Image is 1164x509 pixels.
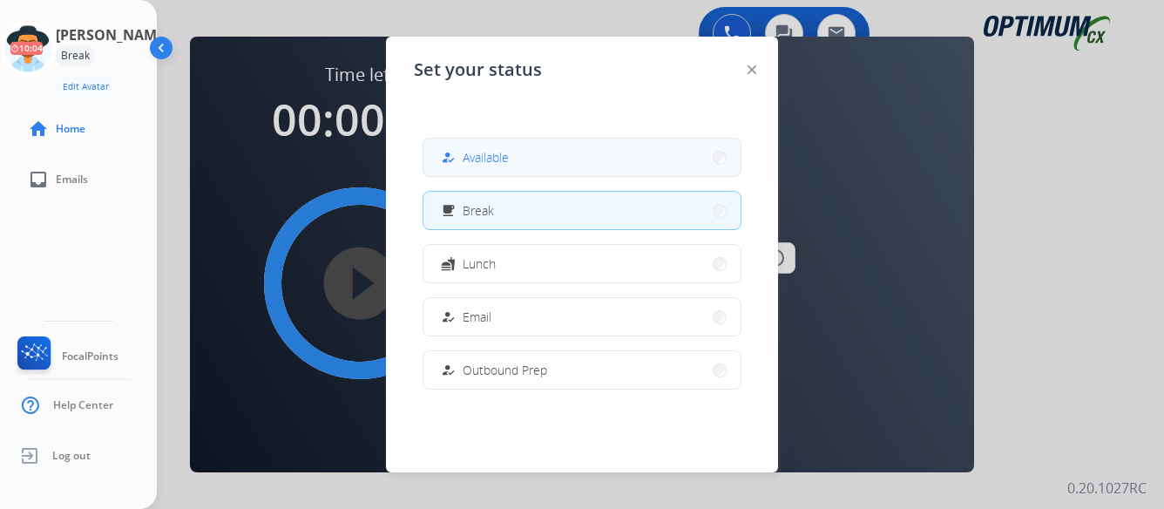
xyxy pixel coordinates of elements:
[423,192,741,229] button: Break
[748,65,756,74] img: close-button
[56,77,116,97] button: Edit Avatar
[56,173,88,187] span: Emails
[53,398,113,412] span: Help Center
[463,201,494,220] span: Break
[56,24,169,45] h3: [PERSON_NAME]
[463,254,496,273] span: Lunch
[423,245,741,282] button: Lunch
[52,449,91,463] span: Log out
[441,363,456,377] mat-icon: how_to_reg
[14,336,118,377] a: FocalPoints
[423,298,741,336] button: Email
[463,361,547,379] span: Outbound Prep
[56,122,85,136] span: Home
[1067,478,1147,499] p: 0.20.1027RC
[441,150,456,165] mat-icon: how_to_reg
[414,58,542,82] span: Set your status
[463,148,509,166] span: Available
[28,169,49,190] mat-icon: inbox
[28,119,49,139] mat-icon: home
[62,350,118,363] span: FocalPoints
[441,256,456,271] mat-icon: fastfood
[56,45,95,66] div: Break
[441,309,456,324] mat-icon: how_to_reg
[423,351,741,389] button: Outbound Prep
[441,203,456,218] mat-icon: free_breakfast
[463,308,491,326] span: Email
[423,139,741,176] button: Available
